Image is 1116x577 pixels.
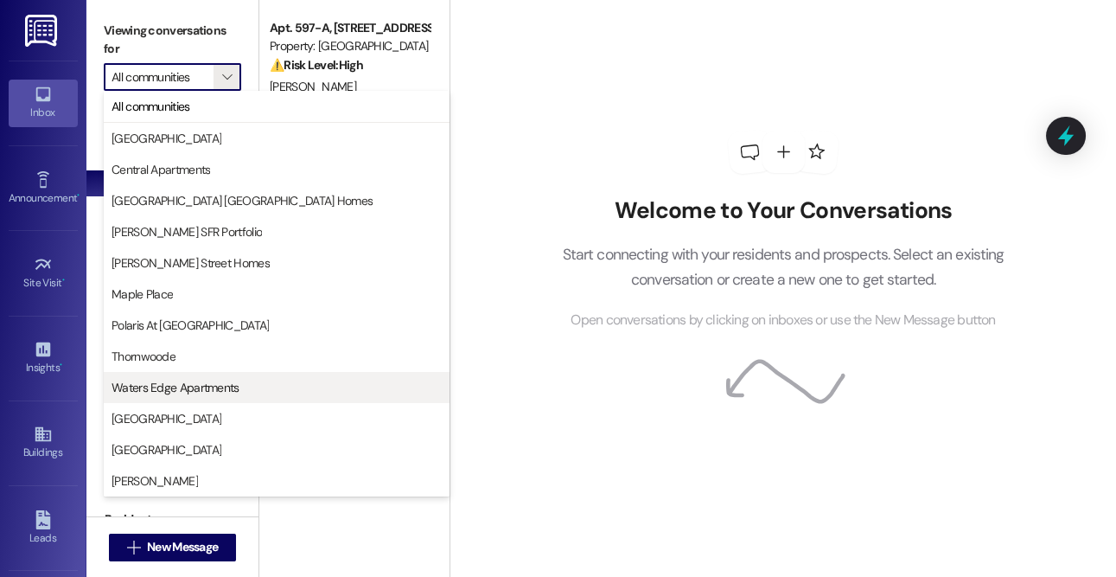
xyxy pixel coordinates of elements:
[9,80,78,126] a: Inbox
[86,510,258,529] div: Residents
[109,534,237,561] button: New Message
[222,70,232,84] i: 
[60,359,62,371] span: •
[86,117,258,135] div: Prospects + Residents
[86,352,258,370] div: Prospects
[571,310,995,331] span: Open conversations by clicking on inboxes or use the New Message button
[147,538,218,556] span: New Message
[112,192,373,209] span: [GEOGRAPHIC_DATA] [GEOGRAPHIC_DATA] Homes
[112,130,221,147] span: [GEOGRAPHIC_DATA]
[112,254,270,272] span: [PERSON_NAME] Street Homes
[270,19,430,37] div: Apt. 597-A, [STREET_ADDRESS]
[112,63,214,91] input: All communities
[112,410,221,427] span: [GEOGRAPHIC_DATA]
[9,505,78,552] a: Leads
[112,379,239,396] span: Waters Edge Apartments
[9,335,78,381] a: Insights •
[25,15,61,47] img: ResiDesk Logo
[112,317,269,334] span: Polaris At [GEOGRAPHIC_DATA]
[127,541,140,555] i: 
[77,189,80,202] span: •
[62,274,65,286] span: •
[104,17,241,63] label: Viewing conversations for
[270,37,430,55] div: Property: [GEOGRAPHIC_DATA]
[270,57,363,73] strong: ⚠️ Risk Level: High
[112,441,221,458] span: [GEOGRAPHIC_DATA]
[270,79,356,94] span: [PERSON_NAME]
[536,242,1030,292] p: Start connecting with your residents and prospects. Select an existing conversation or create a n...
[112,223,262,240] span: [PERSON_NAME] SFR Portfolio
[536,197,1030,225] h2: Welcome to Your Conversations
[112,285,173,303] span: Maple Place
[112,348,175,365] span: Thornwoode
[9,250,78,297] a: Site Visit •
[9,420,78,466] a: Buildings
[112,161,210,178] span: Central Apartments
[112,472,198,490] span: [PERSON_NAME]
[112,98,190,115] span: All communities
